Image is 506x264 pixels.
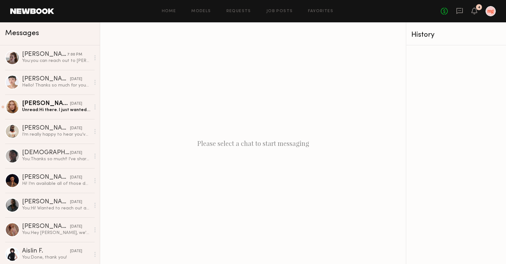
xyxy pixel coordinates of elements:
div: [PERSON_NAME] [22,76,70,82]
div: You: Hi! Wanted to reach out and see if you're available the week of [DATE] - [DATE] [22,205,90,211]
div: [DATE] [70,248,82,254]
div: 4 [478,6,480,9]
div: [PERSON_NAME] [22,199,70,205]
a: Requests [226,9,251,13]
div: [DATE] [70,101,82,107]
span: Messages [5,30,39,37]
div: [DATE] [70,199,82,205]
a: Job Posts [266,9,293,13]
div: You: you can reach out to [PERSON_NAME](at)[DOMAIN_NAME] [22,58,90,64]
div: Unread: Hi there. I just wanted to follow up regarding the shoot you mentioned booking me for and... [22,107,90,113]
div: You: Thanks so much!! I've shared with the team 🩷 [22,156,90,162]
div: [PERSON_NAME] [22,51,67,58]
div: [PERSON_NAME] [22,101,70,107]
div: [PERSON_NAME] [22,223,70,230]
div: [DATE] [70,125,82,132]
div: Hi! I’m available all of those dates <3 [22,181,90,187]
div: [DEMOGRAPHIC_DATA] I. [22,150,70,156]
div: [DATE] [70,76,82,82]
a: Home [162,9,176,13]
a: Favorites [308,9,333,13]
div: History [411,31,501,39]
div: You: Done, thank you! [22,254,90,260]
div: [DATE] [70,150,82,156]
div: Aislin F. [22,248,70,254]
div: 7:00 PM [67,52,82,58]
div: Please select a chat to start messaging [100,22,406,264]
div: [PERSON_NAME] [22,174,70,181]
div: Hello! Thanks so much for your interest. Any of those days work for me, but the 17th would be ide... [22,82,90,88]
a: Models [191,9,211,13]
div: I’m really happy to hear you’ve worked with Dreamland before! 😊 Thanks again for considering me f... [22,132,90,138]
div: [DATE] [70,175,82,181]
div: You: Hey [PERSON_NAME], we're good to go for [DATE]. Bring a coat! 😅 [22,230,90,236]
div: [DATE] [70,224,82,230]
div: [PERSON_NAME] [22,125,70,132]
